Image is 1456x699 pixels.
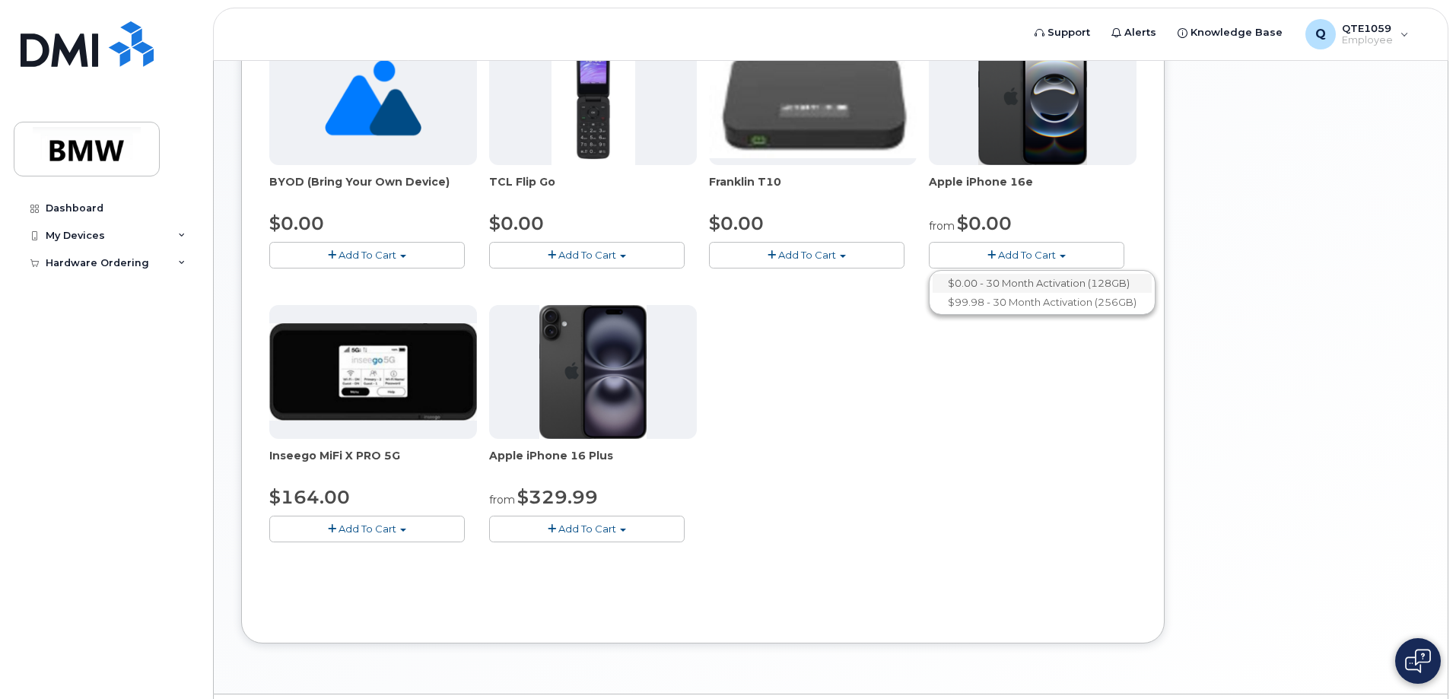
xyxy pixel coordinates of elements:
[489,212,544,234] span: $0.00
[978,31,1088,165] img: iphone16e.png
[929,219,955,233] small: from
[709,174,917,205] div: Franklin T10
[269,242,465,268] button: Add To Cart
[269,486,350,508] span: $164.00
[929,242,1124,268] button: Add To Cart
[929,174,1137,205] div: Apple iPhone 16e
[339,523,396,535] span: Add To Cart
[269,323,477,421] img: cut_small_inseego_5G.jpg
[957,212,1012,234] span: $0.00
[709,242,904,268] button: Add To Cart
[1167,17,1293,48] a: Knowledge Base
[489,174,697,205] div: TCL Flip Go
[539,305,647,439] img: iphone_16_plus.png
[933,274,1152,293] a: $0.00 - 30 Month Activation (128GB)
[1315,25,1326,43] span: Q
[933,293,1152,312] a: $99.98 - 30 Month Activation (256GB)
[709,212,764,234] span: $0.00
[269,174,477,205] div: BYOD (Bring Your Own Device)
[1101,17,1167,48] a: Alerts
[1047,25,1090,40] span: Support
[1124,25,1156,40] span: Alerts
[1405,649,1431,673] img: Open chat
[339,249,396,261] span: Add To Cart
[1342,22,1393,34] span: QTE1059
[778,249,836,261] span: Add To Cart
[1191,25,1283,40] span: Knowledge Base
[269,516,465,542] button: Add To Cart
[489,242,685,268] button: Add To Cart
[998,249,1056,261] span: Add To Cart
[1342,34,1393,46] span: Employee
[269,448,477,478] div: Inseego MiFi X PRO 5G
[325,31,421,165] img: no_image_found-2caef05468ed5679b831cfe6fc140e25e0c280774317ffc20a367ab7fd17291e.png
[1295,19,1419,49] div: QTE1059
[552,31,635,165] img: TCL_FLIP_MODE.jpg
[517,486,598,508] span: $329.99
[489,448,697,478] div: Apple iPhone 16 Plus
[558,249,616,261] span: Add To Cart
[1024,17,1101,48] a: Support
[489,516,685,542] button: Add To Cart
[489,493,515,507] small: from
[558,523,616,535] span: Add To Cart
[709,38,917,158] img: t10.jpg
[269,212,324,234] span: $0.00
